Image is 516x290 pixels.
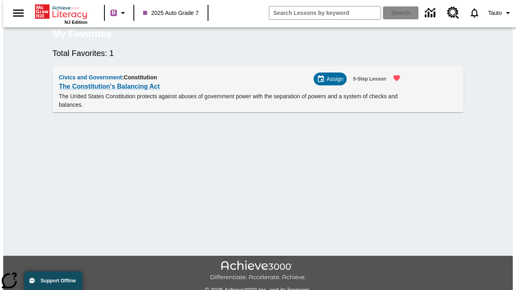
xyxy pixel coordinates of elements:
[35,3,87,25] div: Home
[464,2,485,23] a: Notifications
[59,81,160,92] a: The Constitution's Balancing Act
[35,4,87,20] a: Home
[24,271,82,290] button: Support Offline
[143,9,199,17] span: 2025 Auto Grade 7
[41,278,76,284] span: Support Offline
[488,9,502,17] span: Tauto
[52,47,464,60] h6: Total Favorites: 1
[107,6,131,20] button: Boost Class color is purple. Change class color
[112,8,116,18] span: B
[350,72,389,86] button: 5-Step Lesson
[59,92,406,109] p: The United States Constitution protects against abuses of government power with the separation of...
[269,6,381,19] input: search field
[442,2,464,24] a: Resource Center, Will open in new tab
[485,6,516,20] button: Profile/Settings
[6,1,30,25] button: Open side menu
[122,74,157,81] span: : Constitution
[59,74,122,81] span: Civics and Government
[327,75,343,83] span: Assign
[420,2,442,24] a: Data Center
[210,261,306,281] img: Achieve3000 Differentiate Accelerate Achieve
[388,69,406,87] button: Remove from Favorites
[52,27,112,40] h5: My Favorites
[314,72,347,85] div: Assign Choose Dates
[353,75,386,83] span: 5-Step Lesson
[64,20,87,25] span: NJ Edition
